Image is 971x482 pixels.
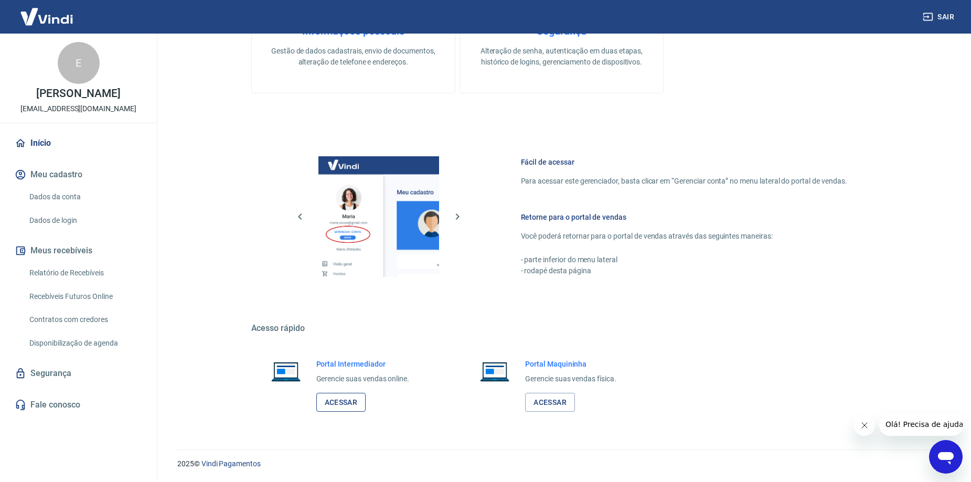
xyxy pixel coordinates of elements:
[25,309,144,330] a: Contratos com credores
[521,157,847,167] h6: Fácil de acessar
[525,373,616,384] p: Gerencie suas vendas física.
[525,359,616,369] h6: Portal Maquininha
[25,210,144,231] a: Dados de login
[25,186,144,208] a: Dados da conta
[13,393,144,416] a: Fale conosco
[316,393,366,412] a: Acessar
[13,362,144,385] a: Segurança
[879,413,963,436] iframe: Mensagem da empresa
[177,458,946,469] p: 2025 ©
[316,359,410,369] h6: Portal Intermediador
[521,212,847,222] h6: Retorne para o portal de vendas
[929,440,963,474] iframe: Botão para abrir a janela de mensagens
[25,262,144,284] a: Relatório de Recebíveis
[921,7,958,27] button: Sair
[20,103,136,114] p: [EMAIL_ADDRESS][DOMAIN_NAME]
[13,132,144,155] a: Início
[473,359,517,384] img: Imagem de um notebook aberto
[477,46,646,68] p: Alteração de senha, autenticação em duas etapas, histórico de logins, gerenciamento de dispositivos.
[13,239,144,262] button: Meus recebíveis
[25,333,144,354] a: Disponibilização de agenda
[251,323,872,334] h5: Acesso rápido
[521,231,847,242] p: Você poderá retornar para o portal de vendas através das seguintes maneiras:
[201,459,261,468] a: Vindi Pagamentos
[521,254,847,265] p: - parte inferior do menu lateral
[58,42,100,84] div: E
[269,46,438,68] p: Gestão de dados cadastrais, envio de documentos, alteração de telefone e endereços.
[854,415,875,436] iframe: Fechar mensagem
[13,163,144,186] button: Meu cadastro
[13,1,81,33] img: Vindi
[25,286,144,307] a: Recebíveis Futuros Online
[521,176,847,187] p: Para acessar este gerenciador, basta clicar em “Gerenciar conta” no menu lateral do portal de ven...
[36,88,120,99] p: [PERSON_NAME]
[521,265,847,276] p: - rodapé desta página
[316,373,410,384] p: Gerencie suas vendas online.
[6,7,88,16] span: Olá! Precisa de ajuda?
[525,393,575,412] a: Acessar
[318,156,439,277] img: Imagem da dashboard mostrando o botão de gerenciar conta na sidebar no lado esquerdo
[264,359,308,384] img: Imagem de um notebook aberto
